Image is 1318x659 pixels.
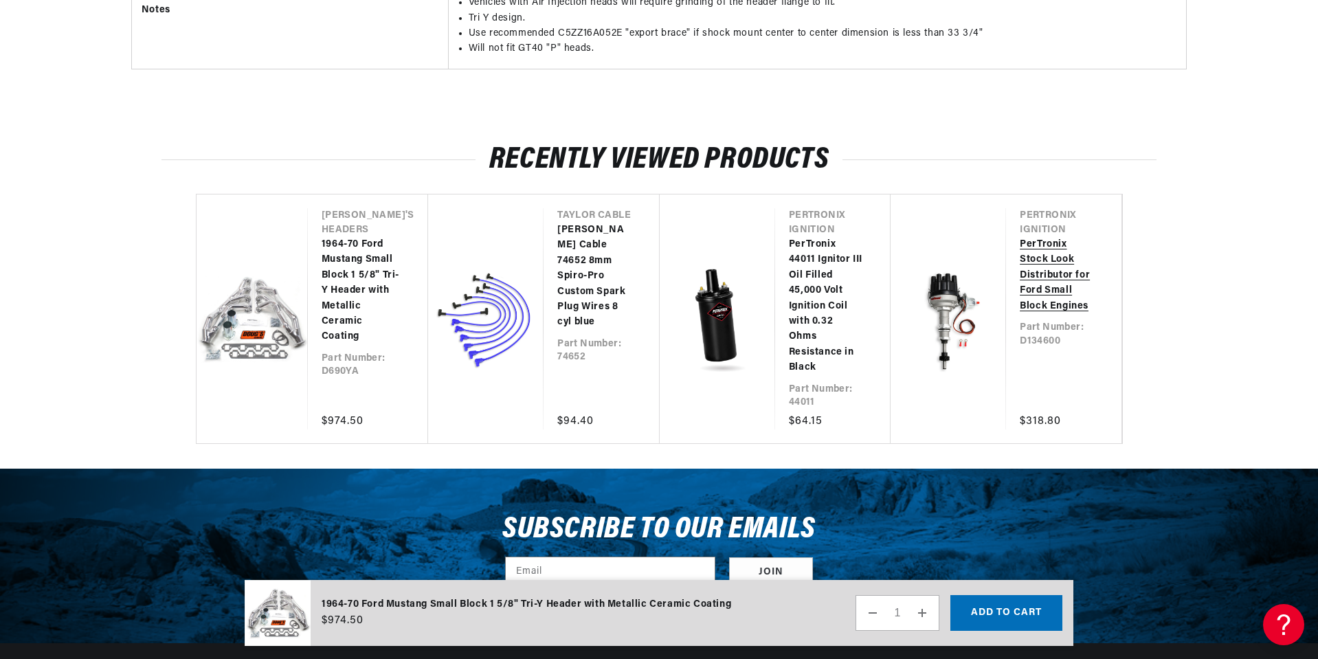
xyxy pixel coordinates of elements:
img: 1964-70 Ford Mustang Small Block 1 5/8" Tri-Y Header with Metallic Ceramic Coating [245,580,311,647]
a: PerTronix Stock Look Distributor for Ford Small Block Engines [1020,237,1094,314]
li: Will not fit GT40 "P" heads. [469,41,1177,56]
a: PerTronix 44011 Ignitor III Oil Filled 45,000 Volt Ignition Coil with 0.32 Ohms Resistance in Black [789,237,863,376]
button: Subscribe [729,557,813,588]
h3: Subscribe to our emails [502,517,816,543]
li: Use recommended C5ZZ16A052E "export brace" if shock mount center to center dimension is less than... [469,26,1177,41]
input: Email [506,557,715,588]
a: 1964-70 Ford Mustang Small Block 1 5/8" Tri-Y Header with Metallic Ceramic Coating [322,237,401,345]
h2: RECENTLY VIEWED PRODUCTS [161,147,1157,173]
div: 1964-70 Ford Mustang Small Block 1 5/8" Tri-Y Header with Metallic Ceramic Coating [322,597,731,612]
a: [PERSON_NAME] Cable 74652 8mm Spiro-Pro Custom Spark Plug Wires 8 cyl blue [557,223,632,331]
ul: Slider [196,194,1122,444]
button: Add to cart [950,595,1062,631]
li: Tri Y design. [469,11,1177,26]
span: $974.50 [322,612,364,629]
